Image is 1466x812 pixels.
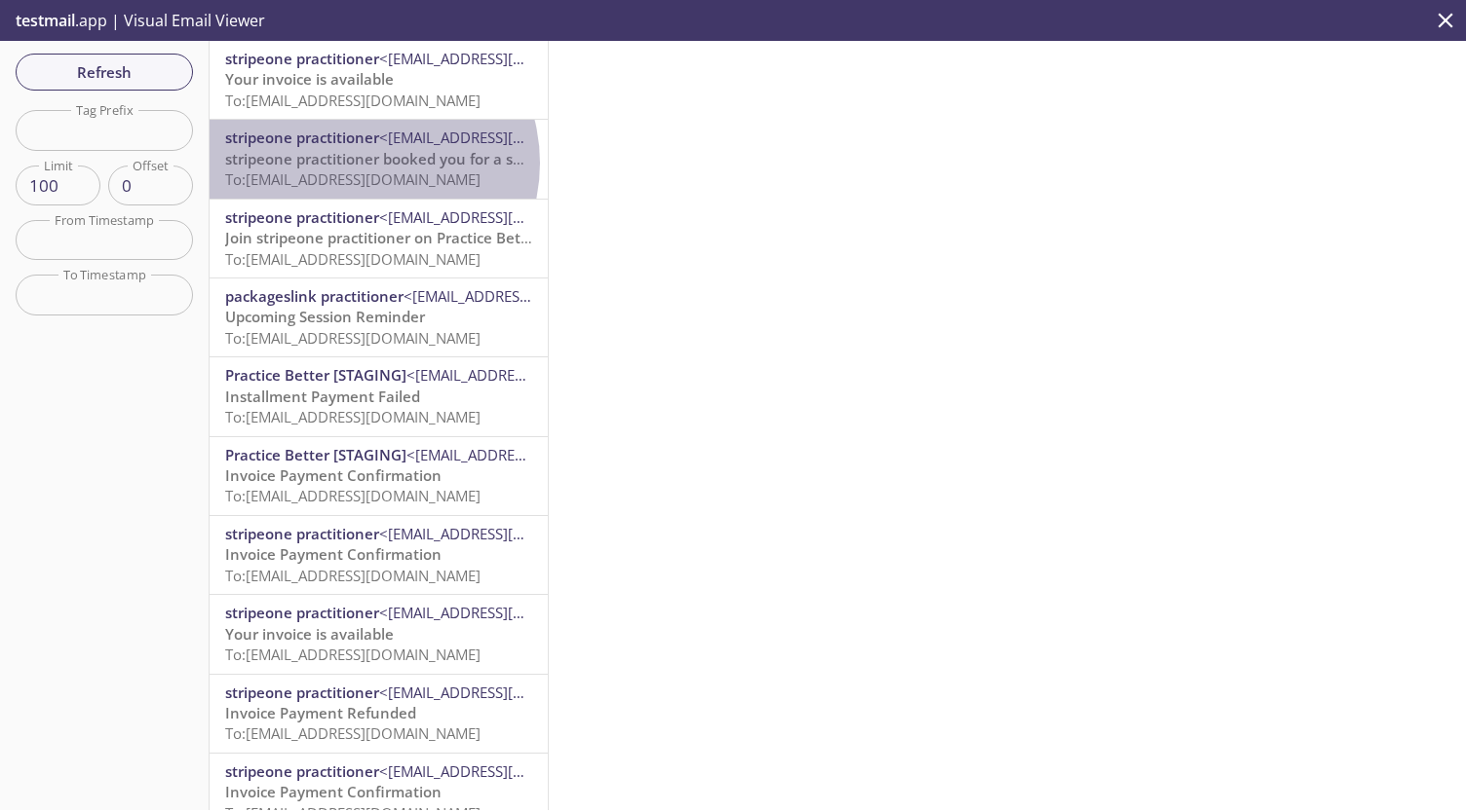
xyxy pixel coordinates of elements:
span: To: [EMAIL_ADDRESS][DOMAIN_NAME] [225,645,481,664]
div: stripeone practitioner<[EMAIL_ADDRESS][DOMAIN_NAME]>Your invoice is availableTo:[EMAIL_ADDRESS][D... [210,595,548,673]
span: To: [EMAIL_ADDRESS][DOMAIN_NAME] [225,91,481,110]
span: stripeone practitioner [225,683,379,702]
span: stripeone practitioner [225,49,379,68]
span: Your invoice is available [225,69,394,89]
span: stripeone practitioner [225,128,379,147]
span: <[EMAIL_ADDRESS][DOMAIN_NAME]> [406,445,659,464]
span: To: [EMAIL_ADDRESS][DOMAIN_NAME] [225,249,481,269]
span: testmail [16,10,75,31]
span: <[EMAIL_ADDRESS][DOMAIN_NAME]> [379,603,632,622]
span: To: [EMAIL_ADDRESS][DOMAIN_NAME] [225,407,481,426]
div: Practice Better [STAGING]<[EMAIL_ADDRESS][DOMAIN_NAME]>Installment Payment FailedTo:[EMAIL_ADDRES... [210,357,548,435]
span: Invoice Payment Confirmation [225,782,442,801]
div: stripeone practitioner<[EMAIL_ADDRESS][DOMAIN_NAME]>Invoice Payment RefundedTo:[EMAIL_ADDRESS][DO... [210,675,548,753]
span: Refresh [31,59,177,85]
span: <[EMAIL_ADDRESS][DOMAIN_NAME]> [379,207,632,227]
button: Refresh [16,54,193,91]
span: Practice Better [STAGING] [225,445,406,464]
div: stripeone practitioner<[EMAIL_ADDRESS][DOMAIN_NAME]>Your invoice is availableTo:[EMAIL_ADDRESS][D... [210,41,548,119]
span: stripeone practitioner [225,207,379,227]
span: Upcoming Session Reminder [225,307,425,326]
span: <[EMAIL_ADDRESS][DOMAIN_NAME]> [379,524,632,543]
div: stripeone practitioner<[EMAIL_ADDRESS][DOMAIN_NAME]>Join stripeone practitioner on Practice Bette... [210,200,548,277]
span: stripeone practitioner [225,603,379,622]
span: <[EMAIL_ADDRESS][DOMAIN_NAME]> [379,683,632,702]
span: Invoice Payment Confirmation [225,544,442,564]
span: To: [EMAIL_ADDRESS][DOMAIN_NAME] [225,723,481,743]
span: Installment Payment Failed [225,387,420,406]
span: Invoice Payment Confirmation [225,465,442,485]
span: Invoice Payment Refunded [225,703,416,722]
span: To: [EMAIL_ADDRESS][DOMAIN_NAME] [225,169,481,189]
span: Practice Better [STAGING] [225,365,406,385]
span: packageslink practitioner [225,286,404,306]
span: To: [EMAIL_ADDRESS][DOMAIN_NAME] [225,566,481,585]
div: stripeone practitioner<[EMAIL_ADDRESS][DOMAIN_NAME]>stripeone practitioner booked you for a sessi... [210,120,548,198]
span: To: [EMAIL_ADDRESS][DOMAIN_NAME] [225,328,481,348]
span: <[EMAIL_ADDRESS][DOMAIN_NAME]> [404,286,656,306]
div: packageslink practitioner<[EMAIL_ADDRESS][DOMAIN_NAME]>Upcoming Session ReminderTo:[EMAIL_ADDRESS... [210,278,548,356]
span: <[EMAIL_ADDRESS][DOMAIN_NAME]> [406,365,659,385]
div: stripeone practitioner<[EMAIL_ADDRESS][DOMAIN_NAME]>Invoice Payment ConfirmationTo:[EMAIL_ADDRESS... [210,516,548,594]
span: stripeone practitioner [225,524,379,543]
span: <[EMAIL_ADDRESS][DOMAIN_NAME]> [379,128,632,147]
span: <[EMAIL_ADDRESS][DOMAIN_NAME]> [379,49,632,68]
div: Practice Better [STAGING]<[EMAIL_ADDRESS][DOMAIN_NAME]>Invoice Payment ConfirmationTo:[EMAIL_ADDR... [210,437,548,515]
span: Your invoice is available [225,624,394,644]
span: To: [EMAIL_ADDRESS][DOMAIN_NAME] [225,486,481,505]
span: <[EMAIL_ADDRESS][DOMAIN_NAME]> [379,761,632,781]
span: stripeone practitioner [225,761,379,781]
span: stripeone practitioner booked you for a session [225,149,558,168]
span: Join stripeone practitioner on Practice Better [225,228,541,247]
